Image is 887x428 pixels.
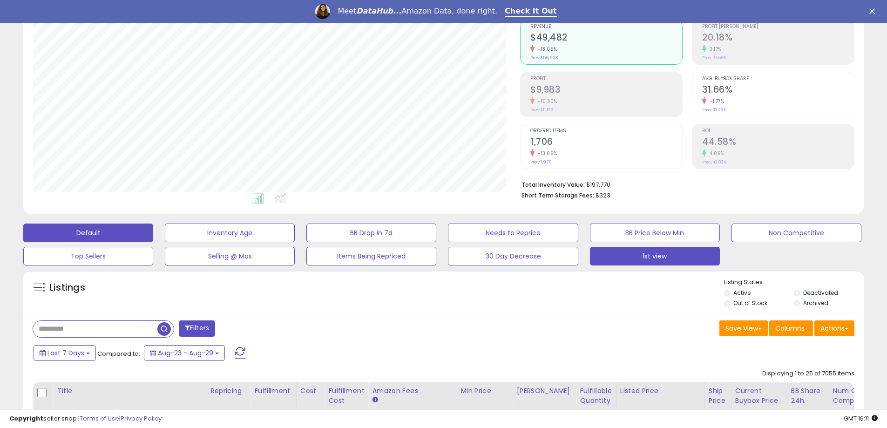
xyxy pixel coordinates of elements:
[869,8,879,14] div: Close
[733,299,767,307] label: Out of Stock
[535,46,557,53] small: -13.05%
[775,324,805,333] span: Columns
[530,159,551,165] small: Prev: 1,976
[121,414,162,423] a: Privacy Policy
[702,24,854,29] span: Profit [PERSON_NAME]
[521,191,594,199] b: Short Term Storage Fees:
[620,386,701,396] div: Listed Price
[735,386,783,406] div: Current Buybox Price
[300,386,321,396] div: Cost
[49,281,85,294] h5: Listings
[23,224,153,242] button: Default
[803,299,828,307] label: Archived
[328,386,364,406] div: Fulfillment Cost
[372,386,453,396] div: Amazon Fees
[530,55,558,61] small: Prev: $56,908
[448,247,578,265] button: 30 Day Decrease
[460,386,508,396] div: Min Price
[530,84,682,97] h2: $9,983
[9,414,43,423] strong: Copyright
[814,320,854,336] button: Actions
[315,4,330,19] img: Profile image for Georgie
[702,159,726,165] small: Prev: 42.83%
[530,107,554,113] small: Prev: $11,129
[521,178,847,190] li: $197,770
[702,84,854,97] h2: 31.66%
[535,150,557,157] small: -13.66%
[702,129,854,134] span: ROI
[530,129,682,134] span: Ordered Items
[356,7,401,15] i: DataHub...
[505,7,557,17] a: Check It Out
[702,107,726,113] small: Prev: 32.23%
[724,278,864,287] p: Listing States:
[306,247,436,265] button: Items Being Repriced
[372,396,378,404] small: Amazon Fees.
[57,386,203,396] div: Title
[165,224,295,242] button: Inventory Age
[731,224,861,242] button: Non Competitive
[844,414,878,423] span: 2025-09-6 16:11 GMT
[769,320,813,336] button: Columns
[803,289,838,297] label: Deactivated
[448,224,578,242] button: Needs to Reprice
[596,191,610,200] span: $323
[702,136,854,149] h2: 44.58%
[306,224,436,242] button: BB Drop in 7d
[709,386,727,406] div: Ship Price
[210,386,246,396] div: Repricing
[530,136,682,149] h2: 1,706
[733,289,751,297] label: Active
[535,98,557,105] small: -10.30%
[530,76,682,82] span: Profit
[580,386,612,406] div: Fulfillable Quantity
[702,32,854,45] h2: 20.18%
[9,414,162,423] div: seller snap | |
[702,76,854,82] span: Avg. Buybox Share
[833,386,867,406] div: Num of Comp.
[762,369,854,378] div: Displaying 1 to 25 of 7055 items
[338,7,497,16] div: Meet Amazon Data, done right.
[706,98,724,105] small: -1.77%
[34,345,96,361] button: Last 7 Days
[516,386,572,396] div: [PERSON_NAME]
[590,224,720,242] button: BB Price Below Min
[179,320,215,337] button: Filters
[702,55,726,61] small: Prev: 19.56%
[165,247,295,265] button: Selling @ Max
[791,386,825,406] div: BB Share 24h.
[158,348,213,358] span: Aug-23 - Aug-29
[144,345,225,361] button: Aug-23 - Aug-29
[23,247,153,265] button: Top Sellers
[706,46,722,53] small: 3.17%
[719,320,768,336] button: Save View
[47,348,84,358] span: Last 7 Days
[521,181,585,189] b: Total Inventory Value:
[80,414,119,423] a: Terms of Use
[530,24,682,29] span: Revenue
[590,247,720,265] button: 1st view
[530,32,682,45] h2: $49,482
[97,349,140,358] span: Compared to:
[254,386,292,396] div: Fulfillment
[706,150,724,157] small: 4.09%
